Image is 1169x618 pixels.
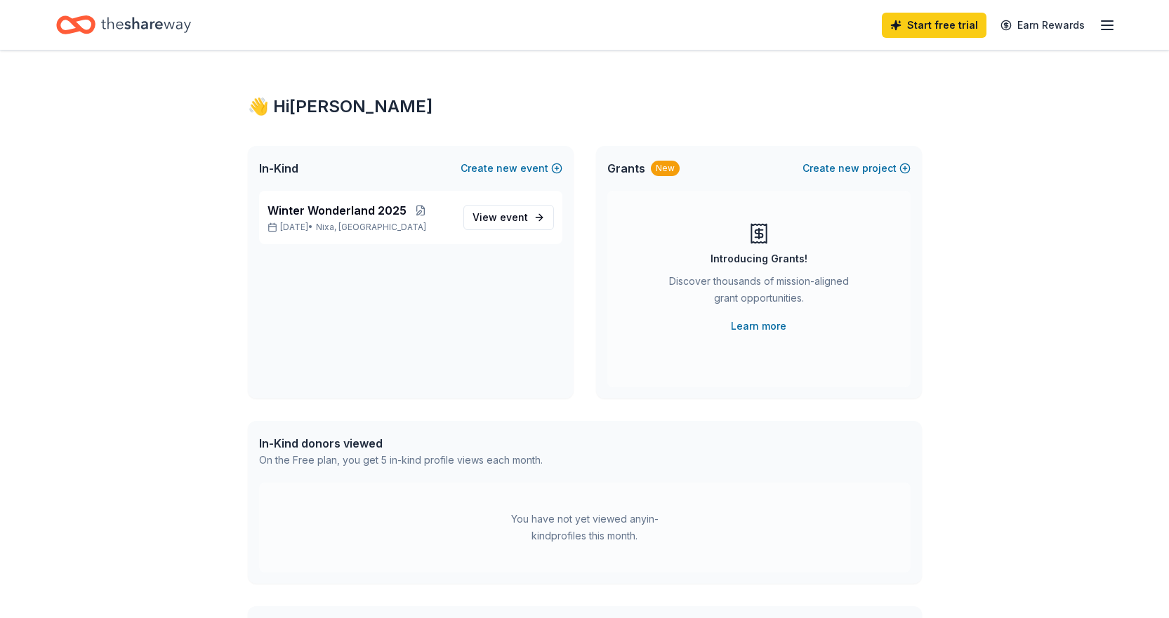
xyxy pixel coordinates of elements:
[992,13,1093,38] a: Earn Rewards
[711,250,807,267] div: Introducing Grants!
[803,160,911,177] button: Createnewproject
[497,511,673,544] div: You have not yet viewed any in-kind profiles this month.
[607,160,645,177] span: Grants
[461,160,562,177] button: Createnewevent
[259,160,298,177] span: In-Kind
[882,13,986,38] a: Start free trial
[473,209,528,226] span: View
[248,95,922,118] div: 👋 Hi [PERSON_NAME]
[731,318,786,335] a: Learn more
[663,273,854,312] div: Discover thousands of mission-aligned grant opportunities.
[838,160,859,177] span: new
[268,202,407,219] span: Winter Wonderland 2025
[259,435,543,452] div: In-Kind donors viewed
[259,452,543,469] div: On the Free plan, you get 5 in-kind profile views each month.
[316,222,426,233] span: Nixa, [GEOGRAPHIC_DATA]
[651,161,680,176] div: New
[268,222,452,233] p: [DATE] •
[500,211,528,223] span: event
[496,160,517,177] span: new
[56,8,191,41] a: Home
[463,205,554,230] a: View event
